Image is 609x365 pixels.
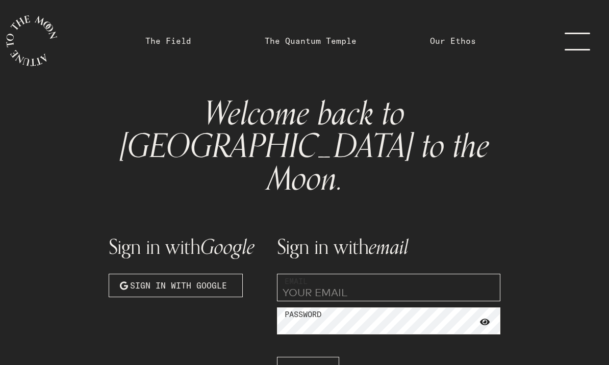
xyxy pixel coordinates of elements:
label: Email [285,276,308,288]
h1: Welcome back to [GEOGRAPHIC_DATA] to the Moon. [117,98,492,196]
a: The Quantum Temple [265,35,357,47]
span: Google [200,230,255,264]
a: The Field [145,35,191,47]
span: email [369,230,409,264]
a: Our Ethos [430,35,476,47]
input: YOUR EMAIL [277,274,500,301]
h1: Sign in with [109,237,265,257]
button: Sign in with Google [109,274,243,297]
h1: Sign in with [277,237,500,257]
span: Sign in with Google [130,279,227,292]
label: Password [285,309,321,321]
